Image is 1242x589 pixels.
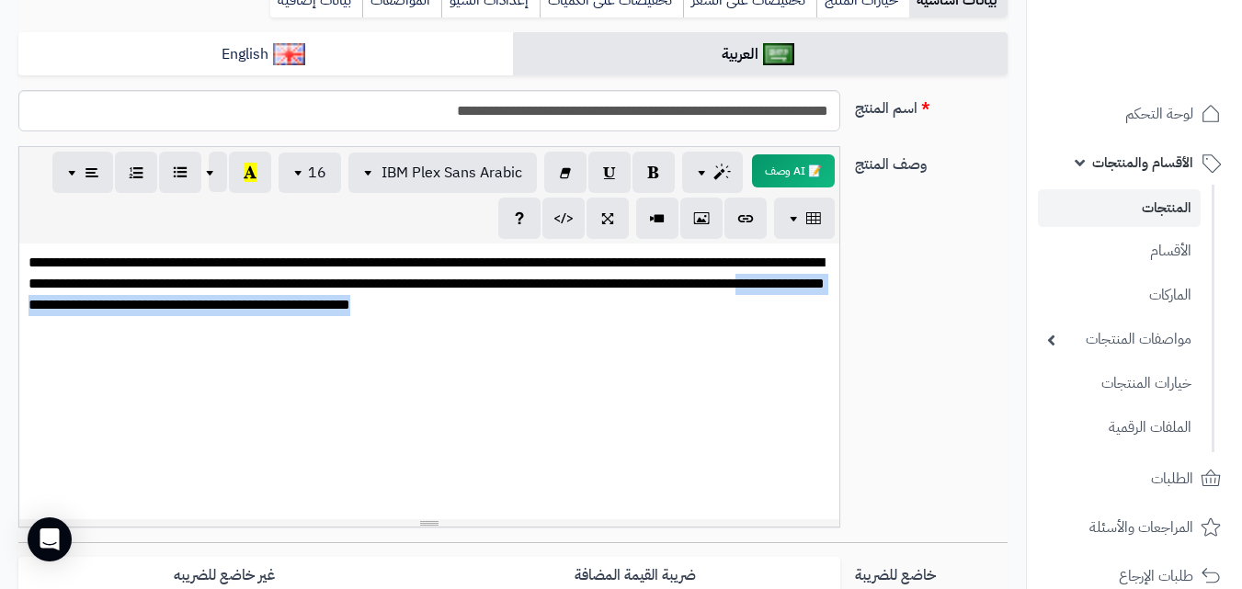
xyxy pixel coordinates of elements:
button: 📝 AI وصف [752,154,835,187]
a: مواصفات المنتجات [1038,320,1201,359]
a: المنتجات [1038,189,1201,227]
span: 16 [308,162,326,184]
a: الأقسام [1038,232,1201,271]
img: English [273,43,305,65]
label: وصف المنتج [848,146,1015,176]
a: لوحة التحكم [1038,92,1231,136]
label: اسم المنتج [848,90,1015,119]
span: IBM Plex Sans Arabic [382,162,522,184]
a: المراجعات والأسئلة [1038,505,1231,549]
a: خيارات المنتجات [1038,364,1201,403]
a: العربية [513,32,1008,77]
div: Open Intercom Messenger [28,517,72,561]
a: الطلبات [1038,457,1231,501]
span: الطلبات [1151,466,1193,492]
a: الماركات [1038,276,1201,315]
img: العربية [763,43,795,65]
a: الملفات الرقمية [1038,408,1201,447]
button: IBM Plex Sans Arabic [348,153,537,193]
a: English [18,32,513,77]
span: الأقسام والمنتجات [1092,150,1193,176]
span: طلبات الإرجاع [1119,563,1193,589]
button: 16 [279,153,341,193]
span: لوحة التحكم [1125,101,1193,127]
label: خاضع للضريبة [848,557,1015,586]
span: المراجعات والأسئلة [1089,515,1193,540]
